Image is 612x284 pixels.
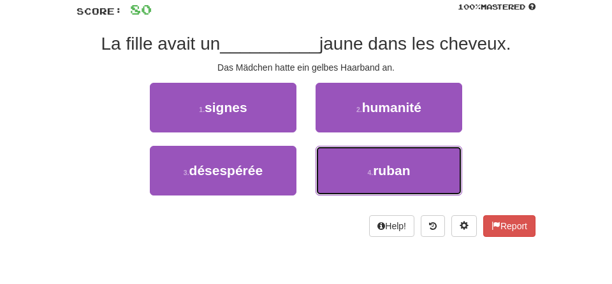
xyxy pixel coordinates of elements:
span: __________ [220,34,319,53]
div: Das Mädchen hatte ein gelbes Haarband an. [76,61,535,74]
button: 2.humanité [316,83,462,132]
span: humanité [362,100,421,115]
small: 3 . [184,169,189,176]
small: 4 . [367,169,373,176]
span: Score: [76,6,122,17]
button: 3.désespérée [150,146,296,195]
button: Help! [369,215,414,237]
span: 80 [130,1,152,17]
span: La fille avait un [101,34,221,53]
span: signes [205,100,247,115]
span: ruban [373,163,410,178]
span: désespérée [189,163,263,178]
span: 100 % [458,3,481,11]
span: jaune dans les cheveux. [319,34,511,53]
small: 1 . [199,106,205,113]
div: Mastered [458,2,535,12]
button: 1.signes [150,83,296,132]
button: 4.ruban [316,146,462,195]
button: Round history (alt+y) [421,215,445,237]
small: 2 . [356,106,362,113]
button: Report [483,215,535,237]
